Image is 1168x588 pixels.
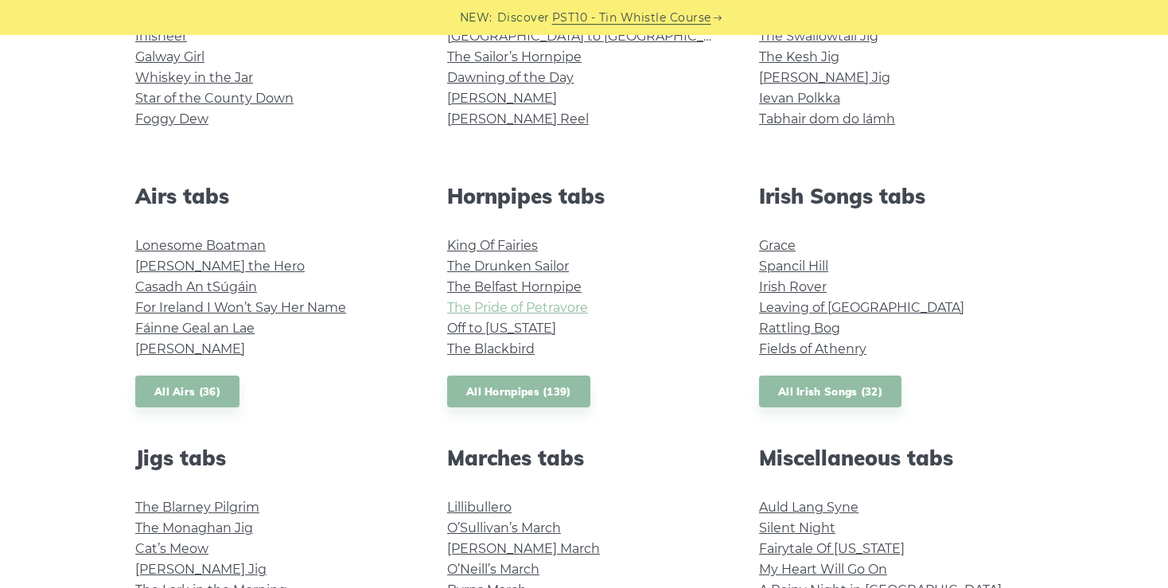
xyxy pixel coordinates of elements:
[759,111,895,127] a: Tabhair dom do lámh
[135,541,208,556] a: Cat’s Meow
[135,341,245,356] a: [PERSON_NAME]
[447,300,588,315] a: The Pride of Petravore
[135,111,208,127] a: Foggy Dew
[759,279,827,294] a: Irish Rover
[759,500,858,515] a: Auld Lang Syne
[135,238,266,253] a: Lonesome Boatman
[135,259,305,274] a: [PERSON_NAME] the Hero
[135,279,257,294] a: Casadh An tSúgáin
[759,376,901,408] a: All Irish Songs (32)
[759,184,1033,208] h2: Irish Songs tabs
[135,49,204,64] a: Galway Girl
[759,446,1033,470] h2: Miscellaneous tabs
[447,91,557,106] a: [PERSON_NAME]
[447,541,600,556] a: [PERSON_NAME] March
[759,321,840,336] a: Rattling Bog
[447,259,569,274] a: The Drunken Sailor
[759,300,964,315] a: Leaving of [GEOGRAPHIC_DATA]
[135,300,346,315] a: For Ireland I Won’t Say Her Name
[447,49,582,64] a: The Sailor’s Hornpipe
[759,49,839,64] a: The Kesh Jig
[447,446,721,470] h2: Marches tabs
[447,184,721,208] h2: Hornpipes tabs
[135,321,255,336] a: Fáinne Geal an Lae
[135,500,259,515] a: The Blarney Pilgrim
[135,184,409,208] h2: Airs tabs
[447,500,512,515] a: Lillibullero
[759,341,866,356] a: Fields of Athenry
[759,520,835,535] a: Silent Night
[759,259,828,274] a: Spancil Hill
[447,376,590,408] a: All Hornpipes (139)
[135,70,253,85] a: Whiskey in the Jar
[447,70,574,85] a: Dawning of the Day
[135,29,187,44] a: Inisheer
[447,29,741,44] a: [GEOGRAPHIC_DATA] to [GEOGRAPHIC_DATA]
[447,562,539,577] a: O’Neill’s March
[759,70,890,85] a: [PERSON_NAME] Jig
[497,9,550,27] span: Discover
[447,238,538,253] a: King Of Fairies
[447,279,582,294] a: The Belfast Hornpipe
[135,91,294,106] a: Star of the County Down
[447,341,535,356] a: The Blackbird
[135,562,267,577] a: [PERSON_NAME] Jig
[135,376,239,408] a: All Airs (36)
[447,520,561,535] a: O’Sullivan’s March
[460,9,493,27] span: NEW:
[135,520,253,535] a: The Monaghan Jig
[759,238,796,253] a: Grace
[447,321,556,336] a: Off to [US_STATE]
[759,541,905,556] a: Fairytale Of [US_STATE]
[135,446,409,470] h2: Jigs tabs
[759,562,887,577] a: My Heart Will Go On
[552,9,711,27] a: PST10 - Tin Whistle Course
[759,29,878,44] a: The Swallowtail Jig
[447,111,589,127] a: [PERSON_NAME] Reel
[759,91,840,106] a: Ievan Polkka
